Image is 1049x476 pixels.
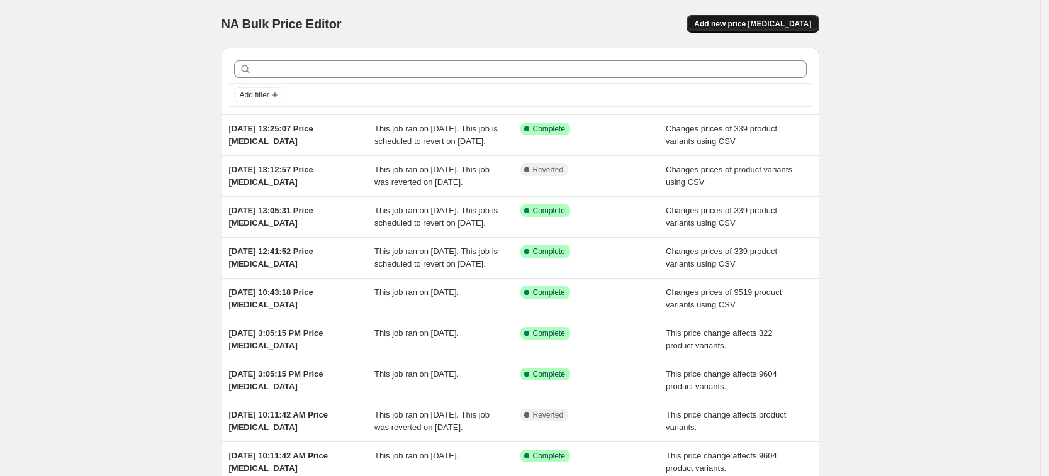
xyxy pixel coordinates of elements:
[666,246,777,268] span: Changes prices of 339 product variants using CSV
[229,328,323,350] span: [DATE] 3:05:15 PM Price [MEDICAL_DATA]
[533,410,564,420] span: Reverted
[666,206,777,228] span: Changes prices of 339 product variants using CSV
[533,451,565,461] span: Complete
[687,15,819,33] button: Add new price [MEDICAL_DATA]
[374,124,498,146] span: This job ran on [DATE]. This job is scheduled to revert on [DATE].
[694,19,811,29] span: Add new price [MEDICAL_DATA]
[240,90,269,100] span: Add filter
[229,206,313,228] span: [DATE] 13:05:31 Price [MEDICAL_DATA]
[666,165,792,187] span: Changes prices of product variants using CSV
[533,328,565,338] span: Complete
[666,369,777,391] span: This price change affects 9604 product variants.
[234,87,284,102] button: Add filter
[229,246,313,268] span: [DATE] 12:41:52 Price [MEDICAL_DATA]
[374,287,459,297] span: This job ran on [DATE].
[533,206,565,216] span: Complete
[374,246,498,268] span: This job ran on [DATE]. This job is scheduled to revert on [DATE].
[533,287,565,297] span: Complete
[666,410,786,432] span: This price change affects product variants.
[666,328,773,350] span: This price change affects 322 product variants.
[666,124,777,146] span: Changes prices of 339 product variants using CSV
[229,124,313,146] span: [DATE] 13:25:07 Price [MEDICAL_DATA]
[229,410,328,432] span: [DATE] 10:11:42 AM Price [MEDICAL_DATA]
[229,165,313,187] span: [DATE] 13:12:57 Price [MEDICAL_DATA]
[374,328,459,338] span: This job ran on [DATE].
[229,369,323,391] span: [DATE] 3:05:15 PM Price [MEDICAL_DATA]
[374,206,498,228] span: This job ran on [DATE]. This job is scheduled to revert on [DATE].
[666,287,782,309] span: Changes prices of 9519 product variants using CSV
[374,451,459,460] span: This job ran on [DATE].
[533,369,565,379] span: Complete
[533,246,565,257] span: Complete
[229,451,328,473] span: [DATE] 10:11:42 AM Price [MEDICAL_DATA]
[533,124,565,134] span: Complete
[374,165,490,187] span: This job ran on [DATE]. This job was reverted on [DATE].
[374,369,459,379] span: This job ran on [DATE].
[666,451,777,473] span: This price change affects 9604 product variants.
[374,410,490,432] span: This job ran on [DATE]. This job was reverted on [DATE].
[533,165,564,175] span: Reverted
[229,287,313,309] span: [DATE] 10:43:18 Price [MEDICAL_DATA]
[222,17,342,31] span: NA Bulk Price Editor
